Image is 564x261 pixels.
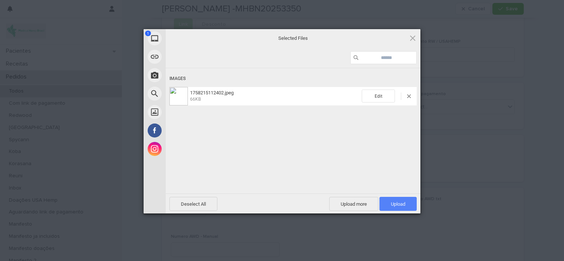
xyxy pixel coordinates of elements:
[144,48,232,66] div: Link (URL)
[144,29,232,48] div: My Device
[144,66,232,84] div: Take Photo
[144,84,232,103] div: Web Search
[169,87,188,105] img: d06bbdfa-0c25-46a1-a4aa-3b8576858dba
[391,201,405,207] span: Upload
[145,31,151,36] span: 1
[190,90,234,95] span: 1758215112402.jpeg
[188,90,362,102] span: 1758215112402.jpeg
[219,35,367,42] span: Selected Files
[329,197,378,211] span: Upload more
[190,97,201,102] span: 66KB
[169,197,217,211] span: Deselect All
[144,103,232,121] div: Unsplash
[379,197,417,211] span: Upload
[169,72,417,86] div: Images
[362,90,395,102] span: Edit
[409,34,417,42] span: Click here or hit ESC to close picker
[144,140,232,158] div: Instagram
[144,121,232,140] div: Facebook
